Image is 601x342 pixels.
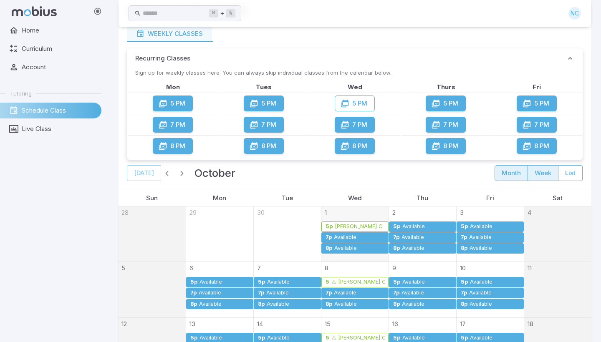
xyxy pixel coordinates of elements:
[199,335,222,341] div: Available
[128,83,218,92] th: Mon
[469,234,492,241] div: Available
[135,54,190,63] p: Recurring Classes
[190,335,198,341] div: 5p
[331,279,385,285] div: ⚠ [PERSON_NAME] C (credit required)
[22,26,96,35] span: Home
[334,224,383,230] div: [PERSON_NAME] C
[253,262,321,318] td: October 7, 2025
[22,44,96,53] span: Curriculum
[321,262,328,273] a: October 8, 2025
[460,224,468,230] div: 5p
[118,206,129,217] a: September 28, 2025
[495,165,528,181] button: month
[153,138,193,154] button: 8 PM
[258,335,265,341] div: 5p
[325,245,333,251] div: 8p
[209,9,218,18] kbd: ⌘
[10,90,32,97] span: Tutoring
[401,234,424,241] div: Available
[333,234,357,241] div: Available
[524,262,591,318] td: October 11, 2025
[334,245,357,251] div: Available
[334,301,357,307] div: Available
[413,190,432,206] a: Thursday
[457,318,466,329] a: October 17, 2025
[118,206,186,262] td: September 28, 2025
[517,138,557,154] button: 8 PM
[244,96,284,111] button: 5 PM
[402,301,425,307] div: Available
[127,68,583,77] p: Sign up for weekly classes here. You can always skip individual classes from the calendar below.
[457,206,464,217] a: October 3, 2025
[186,262,253,318] td: October 6, 2025
[524,206,531,217] a: October 4, 2025
[517,117,557,133] button: 7 PM
[393,224,401,230] div: 5p
[153,117,193,133] button: 7 PM
[558,165,583,181] button: list
[492,83,582,92] th: Fri
[389,262,456,318] td: October 9, 2025
[402,279,425,285] div: Available
[469,290,492,296] div: Available
[325,290,332,296] div: 7p
[190,290,197,296] div: 7p
[321,318,331,329] a: October 15, 2025
[253,206,321,262] td: September 30, 2025
[254,262,261,273] a: October 7, 2025
[393,234,400,241] div: 7p
[143,190,161,206] a: Sunday
[127,165,161,181] button: [DATE]
[186,206,253,262] td: September 29, 2025
[426,96,466,111] button: 5 PM
[524,262,532,273] a: October 11, 2025
[460,301,468,307] div: 8p
[456,262,524,318] td: October 10, 2025
[325,279,330,285] div: 5p
[393,245,400,251] div: 8p
[393,301,400,307] div: 8p
[402,335,425,341] div: Available
[333,290,357,296] div: Available
[22,124,96,133] span: Live Class
[325,224,333,230] div: 5p
[469,245,492,251] div: Available
[244,117,284,133] button: 7 PM
[266,290,289,296] div: Available
[22,106,96,115] span: Schedule Class
[389,206,456,262] td: October 2, 2025
[254,318,263,329] a: October 14, 2025
[258,279,265,285] div: 5p
[393,335,401,341] div: 5p
[267,335,290,341] div: Available
[345,190,365,206] a: Wednesday
[219,83,309,92] th: Tues
[401,290,424,296] div: Available
[460,245,468,251] div: 8p
[258,290,265,296] div: 7p
[199,279,222,285] div: Available
[118,262,125,273] a: October 5, 2025
[335,96,375,111] button: 5 PM
[389,262,396,273] a: October 9, 2025
[393,290,400,296] div: 7p
[266,301,290,307] div: Available
[460,234,467,241] div: 7p
[470,279,493,285] div: Available
[118,262,186,318] td: October 5, 2025
[321,206,389,262] td: October 1, 2025
[310,83,400,92] th: Wed
[190,301,197,307] div: 8p
[335,138,375,154] button: 8 PM
[335,117,375,133] button: 7 PM
[389,206,396,217] a: October 2, 2025
[517,96,557,111] button: 5 PM
[118,318,127,329] a: October 12, 2025
[267,279,290,285] div: Available
[524,206,591,262] td: October 4, 2025
[186,206,197,217] a: September 29, 2025
[549,190,566,206] a: Saturday
[469,301,492,307] div: Available
[194,165,235,181] h2: October
[127,68,583,160] div: Recurring Classes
